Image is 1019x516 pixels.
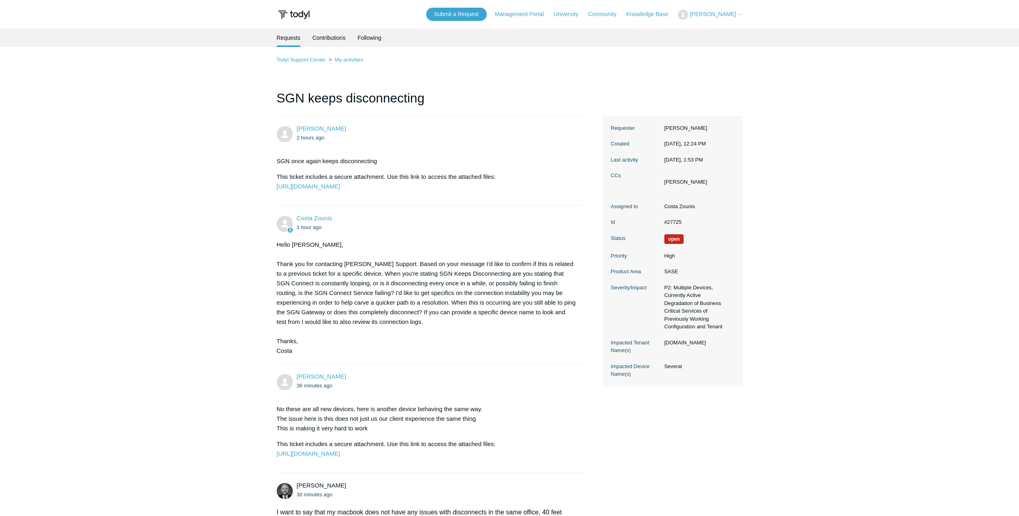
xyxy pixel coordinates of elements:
a: Costa Zounis [297,215,332,221]
dt: Id [611,218,660,226]
dt: Status [611,234,660,242]
time: 08/27/2025, 12:24 [664,141,706,147]
dd: P2: Multiple Devices, Currently Active Degradation of Business Critical Services of Previously Wo... [660,284,735,331]
p: No these are all new devices, here is another device behaving the same way. The issue here is thi... [277,404,576,433]
a: Contributions [312,29,346,47]
dt: Last activity [611,156,660,164]
time: 08/27/2025, 13:53 [297,491,333,498]
dt: Priority [611,252,660,260]
dt: Impacted Tenant Name(s) [611,339,660,354]
p: SGN once again keeps disconnecting [277,156,576,166]
time: 08/27/2025, 12:24 [297,135,325,141]
time: 08/27/2025, 12:30 [297,224,322,230]
a: University [553,10,586,18]
img: Todyl Support Center Help Center home page [277,7,311,22]
time: 08/27/2025, 13:47 [297,383,333,389]
dt: Assigned to [611,203,660,211]
dt: Severity/Impact [611,284,660,292]
span: Andrew Schiff [297,373,346,380]
a: Community [588,10,625,18]
span: We are working on a response for you [664,234,684,244]
button: [PERSON_NAME] [678,10,742,20]
a: My activities [335,57,363,63]
a: [URL][DOMAIN_NAME] [277,450,340,457]
dd: #27725 [660,218,735,226]
a: Todyl Support Center [277,57,326,63]
a: Management Portal [495,10,552,18]
dd: High [660,252,735,260]
a: [URL][DOMAIN_NAME] [277,183,340,190]
li: Requests [277,29,300,47]
dt: CCs [611,172,660,180]
dd: Several [660,362,735,371]
p: This ticket includes a secure attachment. Use this link to access the attached files: [277,172,576,191]
dd: [PERSON_NAME] [660,124,735,132]
div: Hello [PERSON_NAME], Thank you for contacting [PERSON_NAME] Support. Based on your message I'd li... [277,240,576,356]
dt: Created [611,140,660,148]
a: [PERSON_NAME] [297,373,346,380]
dt: Impacted Device Name(s) [611,362,660,378]
span: Andrew Schiff [297,125,346,132]
span: [PERSON_NAME] [690,11,736,17]
li: Todyl Support Center [277,57,327,63]
a: [PERSON_NAME] [297,125,346,132]
dd: Costa Zounis [660,203,735,211]
dd: [DOMAIN_NAME] [660,339,735,347]
p: This ticket includes a secure attachment. Use this link to access the attached files: [277,439,576,459]
li: Igor Pinchevskiy [664,178,707,186]
a: Following [357,29,381,47]
dt: Requester [611,124,660,132]
dt: Product Area [611,268,660,276]
dd: SASE [660,268,735,276]
h1: SGN keeps disconnecting [277,88,584,116]
a: Knowledge Base [626,10,676,18]
li: My activities [327,57,363,63]
time: 08/27/2025, 13:53 [664,157,703,163]
a: Submit a Request [426,8,487,21]
span: Igor Pinchevskiy [297,482,346,489]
